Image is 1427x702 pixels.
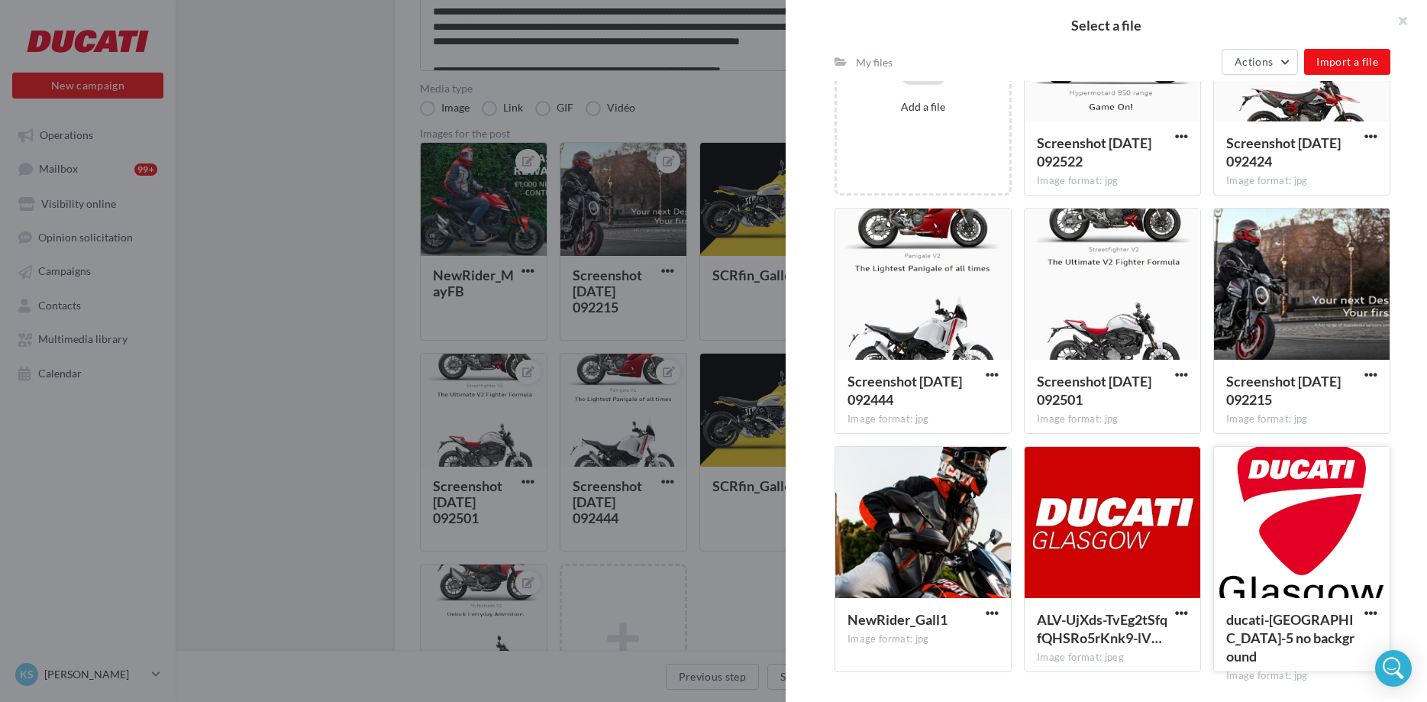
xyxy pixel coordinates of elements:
div: Image format: jpg [1226,174,1377,188]
span: Screenshot 2025-08-30 092501 [1037,373,1151,408]
div: Image format: jpg [847,412,999,426]
span: ALV-UjXds-TvEg2tSfqfQHSRo5rKnk9-lV0J42LBxiROEs98VLTTnmzG [1037,611,1167,646]
button: Import a file [1304,49,1390,75]
div: Image format: jpg [1226,669,1377,683]
button: Actions [1222,49,1298,75]
span: Screenshot 2025-08-30 092215 [1226,373,1341,408]
div: Image format: jpeg [1037,651,1188,665]
span: Screenshot 2025-08-30 092444 [847,373,962,408]
div: Image format: jpg [1037,174,1188,188]
div: Open Intercom Messenger [1375,650,1412,687]
span: ducati-glasgow-5 no background [1226,611,1354,665]
div: Add a file [843,99,1003,115]
span: Actions [1235,55,1273,68]
span: Import a file [1316,55,1378,68]
div: Image format: jpg [1037,412,1188,426]
span: NewRider_Gall1 [847,611,948,628]
span: Screenshot 2025-08-30 092522 [1037,134,1151,170]
span: Screenshot 2025-08-30 092424 [1226,134,1341,170]
div: My files [856,55,893,70]
div: Image format: jpg [847,632,999,646]
div: Image format: jpg [1226,412,1377,426]
h2: Select a file [810,18,1403,32]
